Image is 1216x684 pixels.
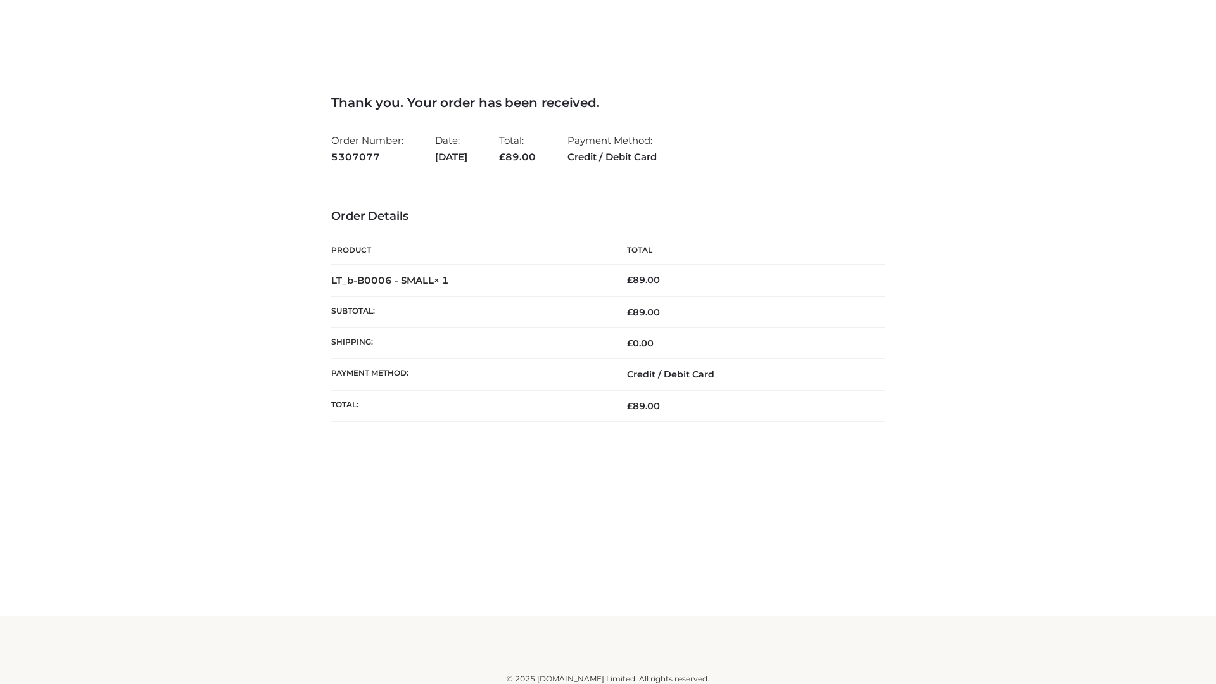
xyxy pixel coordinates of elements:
th: Subtotal: [331,296,608,327]
span: 89.00 [627,400,660,412]
li: Order Number: [331,129,403,168]
th: Shipping: [331,328,608,359]
td: Credit / Debit Card [608,359,885,390]
bdi: 89.00 [627,274,660,286]
span: 89.00 [499,151,536,163]
strong: Credit / Debit Card [567,149,657,165]
span: £ [499,151,505,163]
th: Total: [331,390,608,421]
strong: 5307077 [331,149,403,165]
li: Date: [435,129,467,168]
span: £ [627,338,633,349]
li: Payment Method: [567,129,657,168]
span: £ [627,307,633,318]
span: £ [627,274,633,286]
span: £ [627,400,633,412]
li: Total: [499,129,536,168]
strong: × 1 [434,274,449,286]
th: Payment method: [331,359,608,390]
th: Product [331,236,608,265]
strong: LT_b-B0006 - SMALL [331,274,449,286]
h3: Order Details [331,210,885,224]
bdi: 0.00 [627,338,654,349]
strong: [DATE] [435,149,467,165]
th: Total [608,236,885,265]
span: 89.00 [627,307,660,318]
h3: Thank you. Your order has been received. [331,95,885,110]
